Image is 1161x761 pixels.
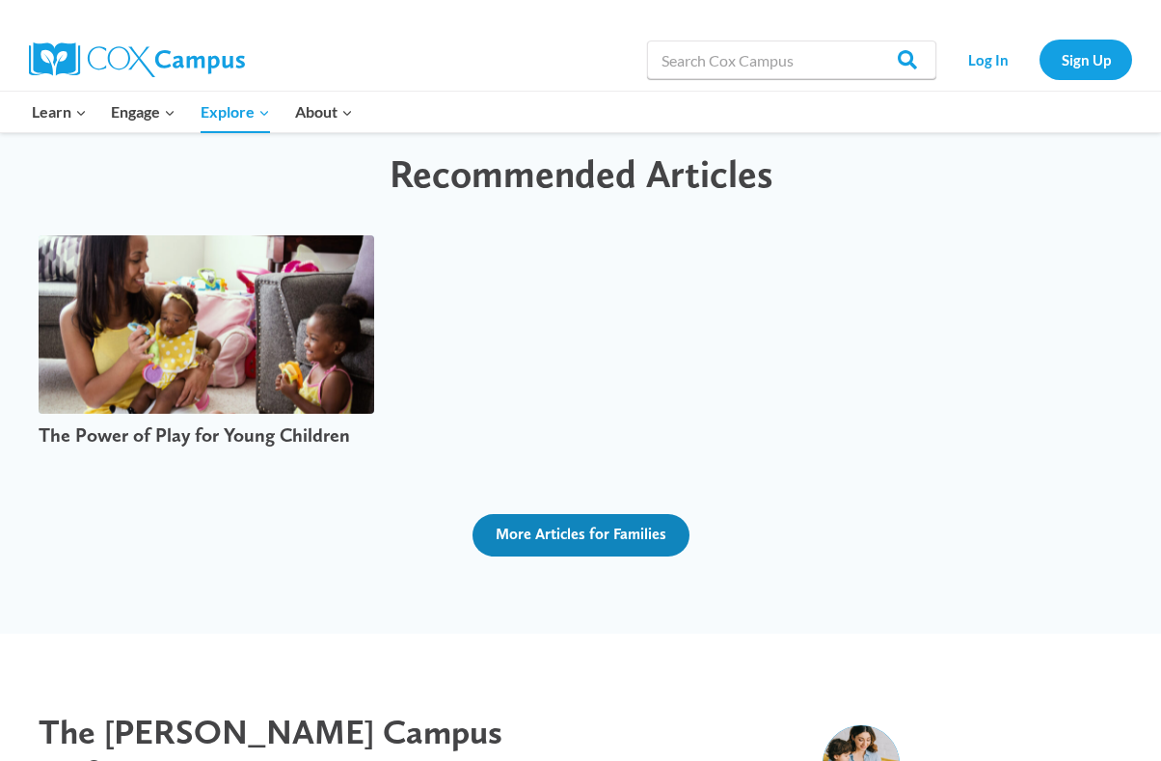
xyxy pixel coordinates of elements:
[30,231,382,419] img: Mom playing with baby and preschool aged child
[99,92,189,132] button: Child menu of Engage
[188,92,283,132] button: Child menu of Explore
[496,525,666,543] span: More Articles for Families
[472,514,689,557] a: More Articles for Families
[946,40,1030,79] a: Log In
[390,150,772,197] span: Recommended Articles
[19,92,99,132] button: Child menu of Learn
[39,423,374,447] h3: The Power of Play for Young Children
[283,92,365,132] button: Child menu of About
[946,40,1132,79] nav: Secondary Navigation
[39,235,374,455] a: Mom playing with baby and preschool aged child The Power of Play for Young Children
[647,41,936,79] input: Search Cox Campus
[19,92,364,132] nav: Primary Navigation
[29,42,245,77] img: Cox Campus
[1039,40,1132,79] a: Sign Up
